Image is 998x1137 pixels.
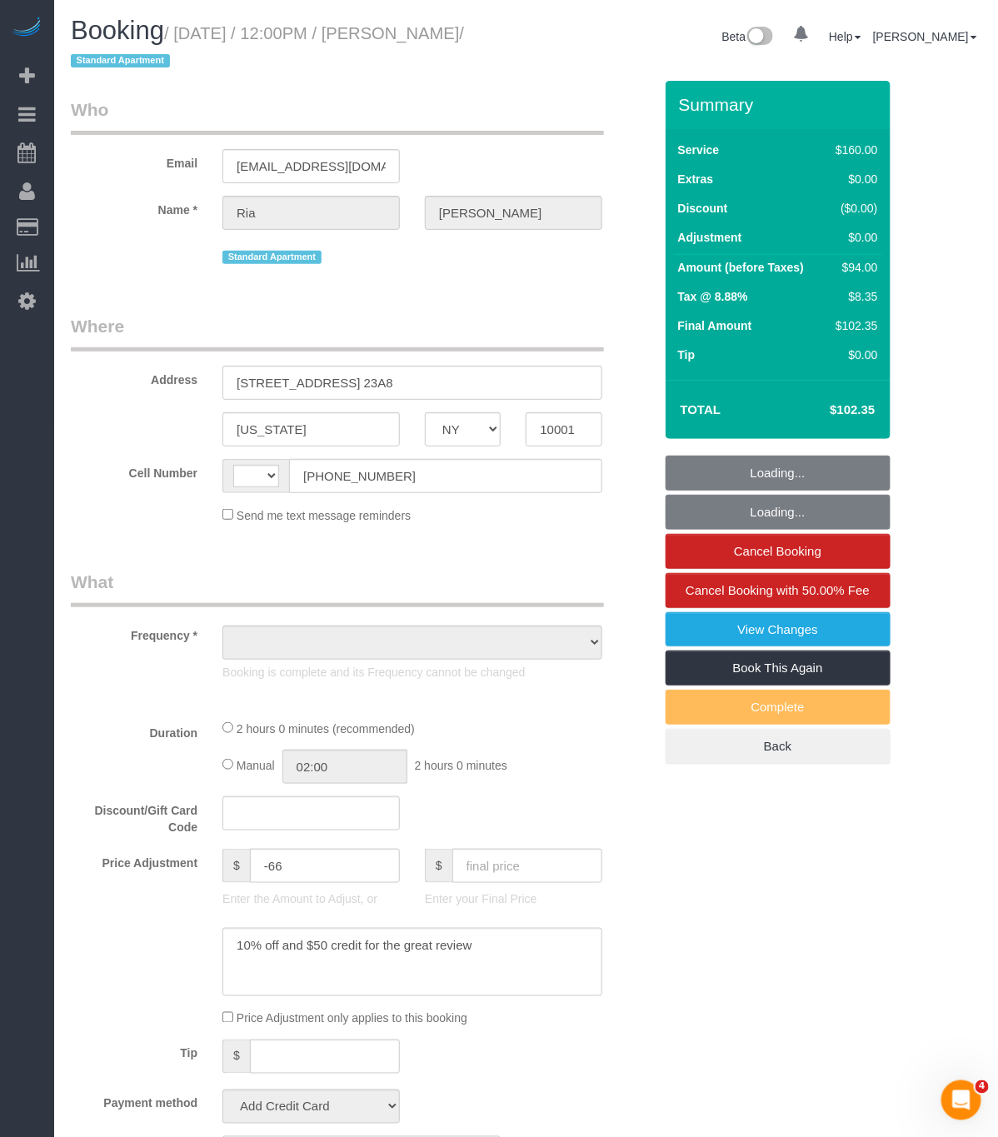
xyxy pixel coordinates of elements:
[666,534,891,569] a: Cancel Booking
[452,849,602,883] input: final price
[829,200,877,217] div: ($0.00)
[780,403,875,417] h4: $102.35
[829,30,861,43] a: Help
[58,849,210,871] label: Price Adjustment
[873,30,977,43] a: [PERSON_NAME]
[678,171,714,187] label: Extras
[678,259,804,276] label: Amount (before Taxes)
[829,142,877,158] div: $160.00
[829,171,877,187] div: $0.00
[58,196,210,218] label: Name *
[10,17,43,40] img: Automaid Logo
[58,719,210,741] label: Duration
[58,1090,210,1112] label: Payment method
[289,459,602,493] input: Cell Number
[746,27,773,48] img: New interface
[678,229,742,246] label: Adjustment
[237,759,275,772] span: Manual
[222,412,400,446] input: City
[222,1040,250,1074] span: $
[681,402,721,416] strong: Total
[722,30,774,43] a: Beta
[222,196,400,230] input: First Name
[58,366,210,388] label: Address
[829,259,877,276] div: $94.00
[71,570,604,607] legend: What
[425,849,452,883] span: $
[829,229,877,246] div: $0.00
[941,1080,981,1120] iframe: Intercom live chat
[58,796,210,835] label: Discount/Gift Card Code
[678,347,696,363] label: Tip
[71,24,464,71] small: / [DATE] / 12:00PM / [PERSON_NAME]
[237,509,411,522] span: Send me text message reminders
[526,412,601,446] input: Zip Code
[678,288,748,305] label: Tax @ 8.88%
[666,612,891,647] a: View Changes
[71,314,604,352] legend: Where
[678,142,720,158] label: Service
[58,1040,210,1062] label: Tip
[222,849,250,883] span: $
[71,97,604,135] legend: Who
[678,317,752,334] label: Final Amount
[237,722,415,736] span: 2 hours 0 minutes (recommended)
[666,573,891,608] a: Cancel Booking with 50.00% Fee
[425,890,602,907] p: Enter your Final Price
[679,95,882,114] h3: Summary
[686,583,870,597] span: Cancel Booking with 50.00% Fee
[976,1080,989,1094] span: 4
[829,347,877,363] div: $0.00
[222,890,400,907] p: Enter the Amount to Adjust, or
[666,651,891,686] a: Book This Again
[71,16,164,45] span: Booking
[829,317,877,334] div: $102.35
[222,149,400,183] input: Email
[71,54,170,67] span: Standard Apartment
[222,664,602,681] p: Booking is complete and its Frequency cannot be changed
[666,729,891,764] a: Back
[222,251,322,264] span: Standard Apartment
[415,759,507,772] span: 2 hours 0 minutes
[237,1012,467,1025] span: Price Adjustment only applies to this booking
[678,200,728,217] label: Discount
[425,196,602,230] input: Last Name
[58,621,210,644] label: Frequency *
[829,288,877,305] div: $8.35
[58,459,210,481] label: Cell Number
[58,149,210,172] label: Email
